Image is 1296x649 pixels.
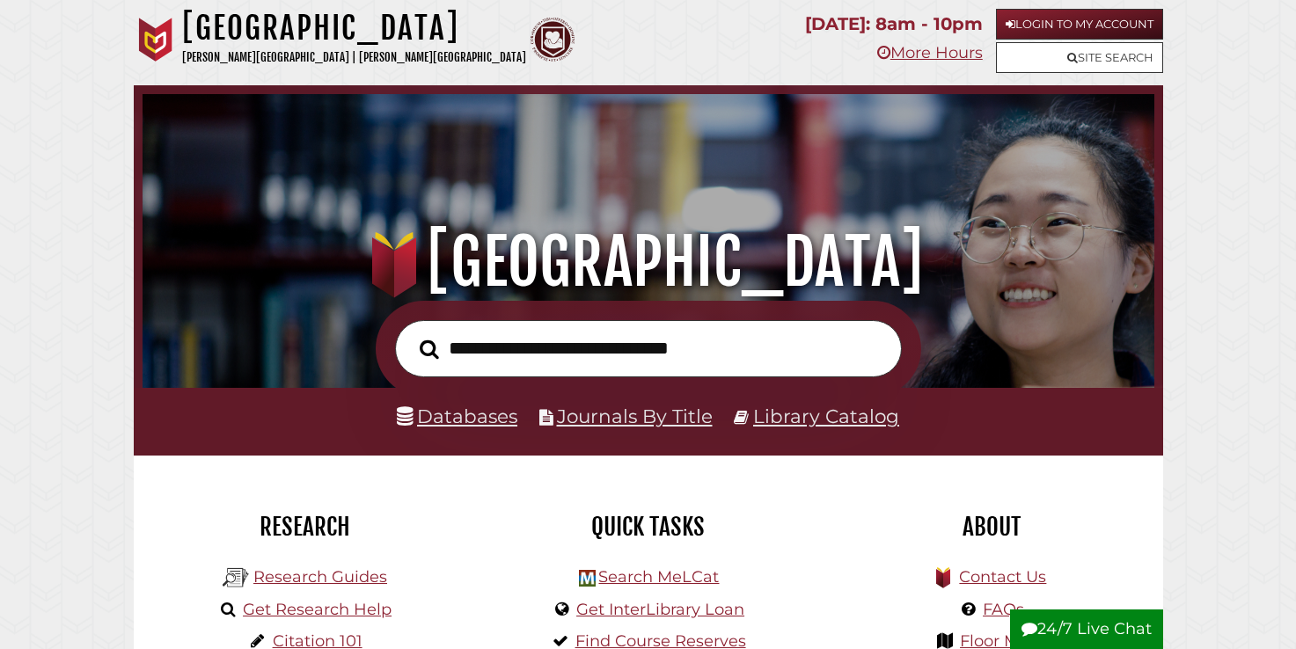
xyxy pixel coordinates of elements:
[753,405,899,427] a: Library Catalog
[576,600,744,619] a: Get InterLibrary Loan
[182,9,526,47] h1: [GEOGRAPHIC_DATA]
[833,512,1150,542] h2: About
[877,43,983,62] a: More Hours
[531,18,575,62] img: Calvin Theological Seminary
[996,9,1163,40] a: Login to My Account
[959,567,1046,587] a: Contact Us
[162,223,1135,301] h1: [GEOGRAPHIC_DATA]
[147,512,464,542] h2: Research
[223,565,249,591] img: Hekman Library Logo
[397,405,517,427] a: Databases
[996,42,1163,73] a: Site Search
[557,405,713,427] a: Journals By Title
[411,334,448,364] button: Search
[253,567,387,587] a: Research Guides
[134,18,178,62] img: Calvin University
[579,570,596,587] img: Hekman Library Logo
[983,600,1024,619] a: FAQs
[805,9,983,40] p: [DATE]: 8am - 10pm
[243,600,392,619] a: Get Research Help
[598,567,719,587] a: Search MeLCat
[490,512,807,542] h2: Quick Tasks
[420,339,439,360] i: Search
[182,47,526,68] p: [PERSON_NAME][GEOGRAPHIC_DATA] | [PERSON_NAME][GEOGRAPHIC_DATA]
